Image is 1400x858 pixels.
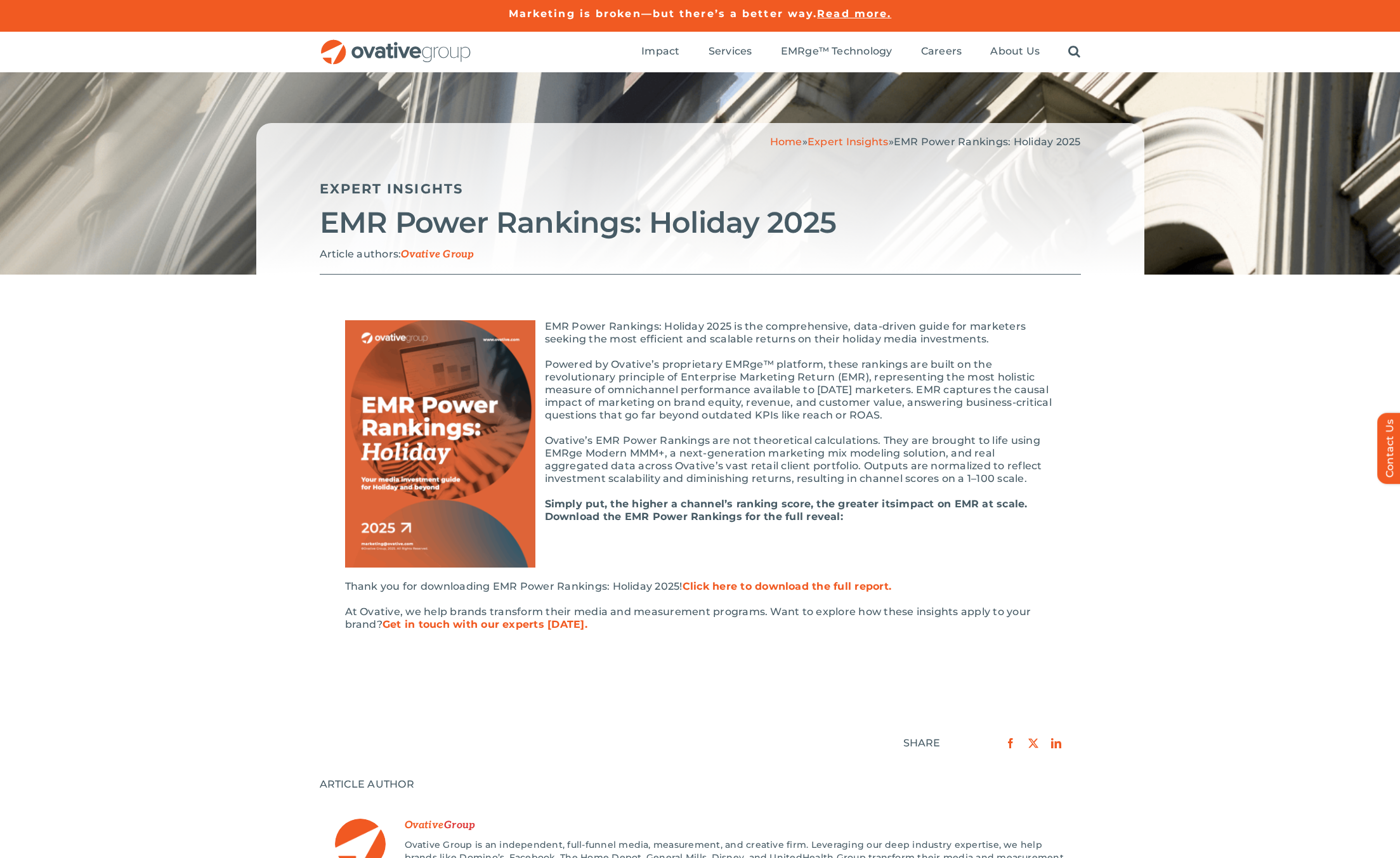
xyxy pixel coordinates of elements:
[770,136,1081,148] span: » »
[509,8,818,20] a: Marketing is broken—but there’s a better way.
[383,618,587,630] a: Get in touch with our experts [DATE].
[921,45,962,59] a: Careers
[709,45,752,58] span: Services
[320,778,1081,791] div: ARTICLE AUTHOR
[405,819,444,831] span: First Name
[1045,735,1068,751] a: LinkedIn
[641,45,679,59] a: Impact
[345,358,1056,422] p: Powered by Ovative’s proprietary EMRge™ platform, these rankings are built on the revolutionary p...
[320,181,464,197] a: Expert Insights
[444,819,475,831] span: Last Name
[320,38,472,50] a: OG_Full_horizontal_RGB
[990,45,1040,59] a: About Us
[683,580,891,592] a: Click here to download the full report.
[345,434,1056,485] p: Ovative’s EMR Power Rankings are not theoretical calculations. They are brought to life using EMR...
[641,45,679,58] span: Impact
[990,45,1040,58] span: About Us
[641,32,1080,72] nav: Menu
[770,136,802,148] a: Home
[709,45,752,59] a: Services
[1068,45,1080,59] a: Search
[808,136,889,148] a: Expert Insights
[903,737,941,750] div: SHARE
[1022,735,1045,751] a: X
[817,8,891,20] a: Read more.
[781,45,893,59] a: EMRge™ Technology
[781,45,893,58] span: EMRge™ Technology
[545,498,896,510] b: Simply put, the higher a channel’s ranking score, the greater its
[401,249,474,261] span: Ovative Group
[921,45,962,58] span: Careers
[320,248,1081,261] p: Article authors:
[999,735,1022,751] a: Facebook
[320,207,1081,238] h2: EMR Power Rankings: Holiday 2025
[345,320,1056,346] p: EMR Power Rankings: Holiday 2025 is the comprehensive, data-driven guide for marketers seeking th...
[345,580,1056,631] div: Thank you for downloading EMR Power Rankings: Holiday 2025! At Ovative, we help brands transform ...
[545,498,1028,523] b: impact on EMR at scale. Download the EMR Power Rankings for the full reveal:
[894,136,1081,148] span: EMR Power Rankings: Holiday 2025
